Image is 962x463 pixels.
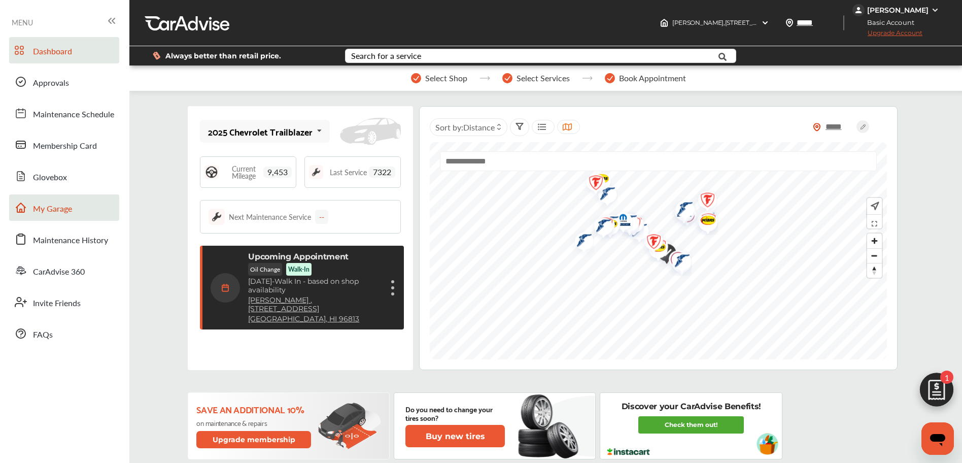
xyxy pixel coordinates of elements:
button: Zoom in [867,234,882,248]
canvas: Map [430,142,887,359]
a: CarAdvise 360 [9,257,119,284]
div: Map marker [612,208,638,238]
span: Approvals [33,77,69,90]
span: Maintenance Schedule [33,108,114,121]
span: MENU [12,18,33,26]
div: Map marker [641,236,667,262]
div: Map marker [637,227,662,259]
img: location_vector.a44bc228.svg [785,19,794,27]
a: Dashboard [9,37,119,63]
span: Basic Account [853,17,922,28]
span: Current Mileage [224,165,263,179]
img: logo-mopar.png [667,198,694,227]
div: Map marker [691,186,716,218]
div: Map marker [591,180,616,210]
a: [GEOGRAPHIC_DATA], HI 96813 [248,315,359,323]
div: Map marker [661,245,686,277]
span: Select Shop [425,74,467,83]
div: Map marker [665,247,691,277]
a: FAQs [9,320,119,347]
img: maintenance_logo [309,165,323,179]
button: Buy new tires [405,425,505,447]
p: Upcoming Appointment [248,252,349,261]
span: Sort by : [435,121,495,133]
div: Map marker [579,169,604,201]
img: logo-mopar.png [606,207,633,236]
button: Zoom out [867,248,882,263]
p: on maintenance & repairs [196,419,313,427]
img: stepper-checkmark.b5569197.svg [502,73,512,83]
img: header-down-arrow.9dd2ce7d.svg [761,19,769,27]
span: Glovebox [33,171,67,184]
img: logo-goodyear.png [690,206,717,236]
span: Upgrade Account [852,29,922,42]
span: Invite Friends [33,297,81,310]
img: stepper-arrow.e24c07c6.svg [479,76,490,80]
img: steering_logo [204,165,219,179]
span: 7322 [369,167,395,178]
img: recenter.ce011a49.svg [869,201,879,212]
button: Reset bearing to north [867,263,882,278]
img: stepper-checkmark.b5569197.svg [411,73,421,83]
p: Do you need to change your tires soon? [405,405,505,422]
div: Map marker [668,195,694,225]
img: dollor_label_vector.a70140d1.svg [153,51,160,60]
div: Map marker [667,198,693,227]
span: Distance [463,121,495,133]
span: Zoom out [867,249,882,263]
img: logo-goodyear.png [567,227,594,257]
div: Map marker [585,167,610,193]
span: Last Service [330,169,367,176]
img: logo-goodyear.png [665,247,692,277]
img: stepper-arrow.e24c07c6.svg [582,76,593,80]
img: logo-firestone.png [589,211,615,243]
img: header-home-logo.8d720a4f.svg [660,19,668,27]
img: logo-goodyear.png [668,195,695,225]
span: 9,453 [263,167,292,178]
img: placeholder_car.fcab19be.svg [340,118,401,145]
span: [PERSON_NAME] , [STREET_ADDRESS] [GEOGRAPHIC_DATA] , HI 96813 [672,19,876,26]
div: -- [315,210,328,224]
img: stepper-checkmark.b5569197.svg [605,73,615,83]
img: instacart-vehicle.0979a191.svg [757,433,778,455]
a: Approvals [9,69,119,95]
img: location_vector_orange.38f05af8.svg [813,123,821,131]
button: Upgrade membership [196,431,311,448]
div: Map marker [650,239,675,270]
a: Invite Friends [9,289,119,315]
div: Map marker [616,210,642,242]
span: [DATE] [248,277,272,286]
p: Walk-In [288,265,310,274]
div: [PERSON_NAME] [867,6,929,15]
img: Midas+Logo_RGB.png [691,209,718,235]
div: Next Maintenance Service [229,212,311,222]
div: 2025 Chevrolet Trailblazer [208,126,313,137]
div: Map marker [618,210,643,242]
img: jVpblrzwTbfkPYzPPzSLxeg0AAAAASUVORK5CYII= [852,4,865,16]
span: Always better than retail price. [165,52,281,59]
span: - [272,277,274,286]
img: logo-goodyear.png [587,212,613,242]
a: Glovebox [9,163,119,189]
img: logo-firestone.png [691,186,717,218]
img: new-tire.a0c7fe23.svg [517,390,584,462]
div: Map marker [642,233,667,264]
p: Walk In - based on shop availability [248,277,381,294]
a: My Garage [9,194,119,221]
a: [PERSON_NAME] ,[STREET_ADDRESS] [248,296,381,313]
div: Map marker [645,235,671,267]
div: Map marker [691,209,716,235]
img: logo-jiffylube.png [661,245,688,277]
a: Check them out! [638,416,744,434]
img: instacart-logo.217963cc.svg [606,448,651,455]
div: Search for a service [351,52,421,60]
p: Discover your CarAdvise Benefits! [622,401,761,412]
div: Map marker [606,207,632,236]
span: My Garage [33,203,72,216]
img: logo-firestone.png [637,227,664,259]
p: Oil Change [248,263,282,276]
div: Map marker [690,206,715,236]
div: Map marker [623,217,648,247]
